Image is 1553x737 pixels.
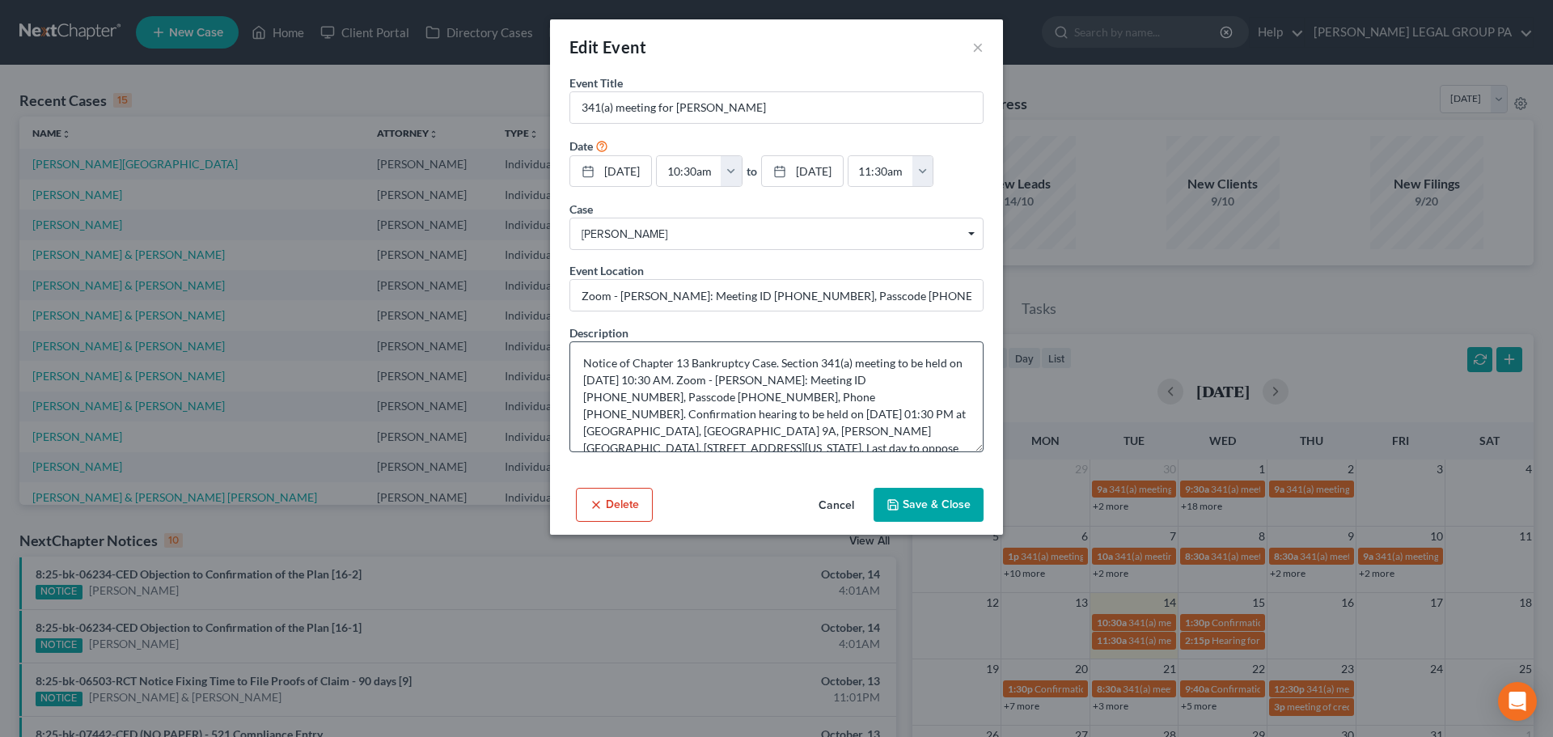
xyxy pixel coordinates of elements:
[1498,682,1537,721] div: Open Intercom Messenger
[570,92,983,123] input: Enter event name...
[569,201,593,218] label: Case
[569,76,623,90] span: Event Title
[848,156,913,187] input: -- : --
[570,156,651,187] a: [DATE]
[569,37,646,57] span: Edit Event
[657,156,721,187] input: -- : --
[806,489,867,522] button: Cancel
[762,156,843,187] a: [DATE]
[569,324,628,341] label: Description
[576,488,653,522] button: Delete
[570,280,983,311] input: Enter location...
[569,218,984,250] span: Select box activate
[747,163,757,180] label: to
[569,138,593,155] label: Date
[569,262,644,279] label: Event Location
[874,488,984,522] button: Save & Close
[972,37,984,57] button: ×
[582,226,971,243] span: [PERSON_NAME]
